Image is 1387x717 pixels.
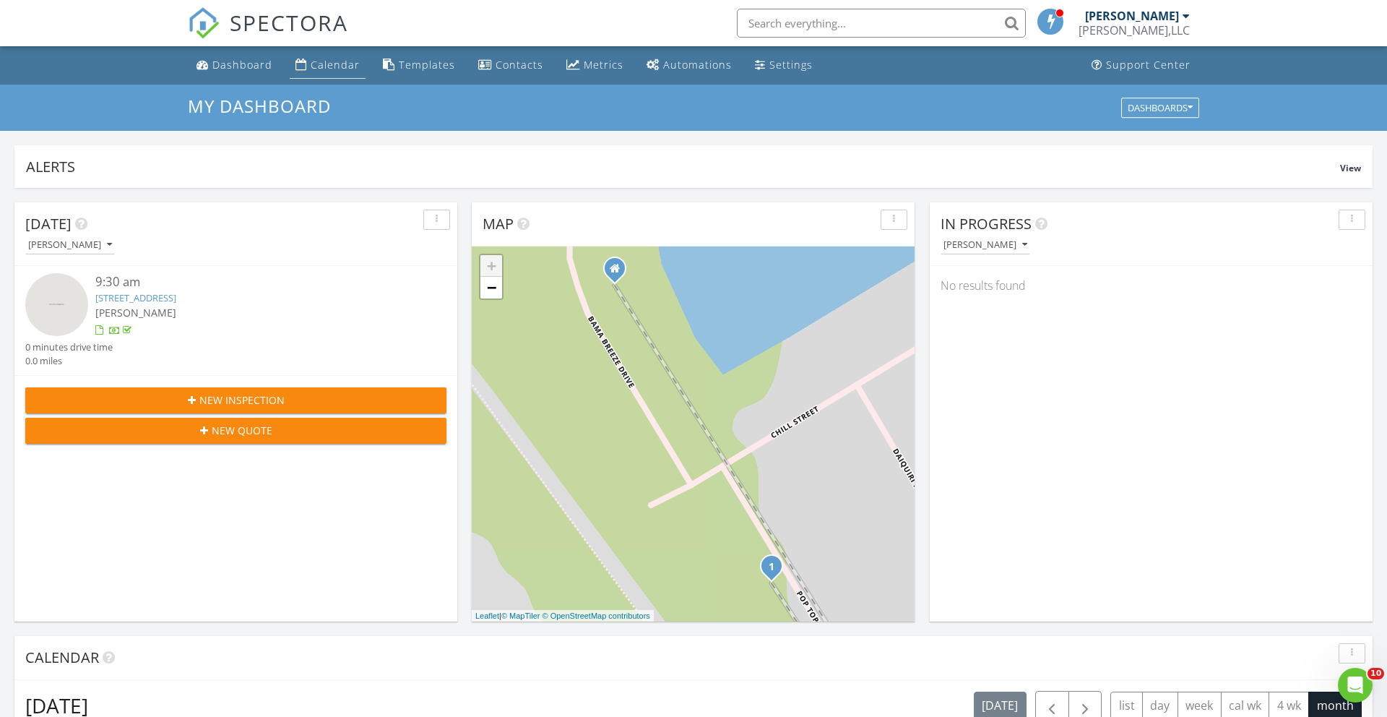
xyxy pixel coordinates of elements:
div: 303 Pop Top Ln, Daytona Beach, FL 32124 [772,566,780,575]
i: 1 [769,562,774,572]
div: | [472,610,654,622]
a: Settings [749,52,818,79]
a: © MapTiler [501,611,540,620]
span: SPECTORA [230,7,348,38]
button: [PERSON_NAME] [25,236,115,255]
a: © OpenStreetMap contributors [543,611,650,620]
a: Templates [377,52,461,79]
div: 0 minutes drive time [25,340,113,354]
button: New Inspection [25,387,446,413]
div: Calendar [311,58,360,72]
div: [PERSON_NAME] [943,240,1027,250]
div: Templates [399,58,455,72]
a: 9:30 am [STREET_ADDRESS] [PERSON_NAME] 0 minutes drive time 0.0 miles [25,273,446,368]
div: Jim Huffman,LLC [1079,23,1190,38]
img: The Best Home Inspection Software - Spectora [188,7,220,39]
span: [PERSON_NAME] [95,306,176,319]
div: No results found [930,266,1373,305]
a: SPECTORA [188,20,348,50]
a: Zoom out [480,277,502,299]
div: Dashboards [1128,103,1193,113]
div: 0.0 miles [25,354,113,368]
div: 836 BAMA BREEZE DR, Daytona Beach FL 32124 [615,268,623,277]
a: Leaflet [475,611,499,620]
span: Map [483,214,514,233]
span: In Progress [941,214,1032,233]
span: New Inspection [199,392,285,408]
a: Automations (Basic) [641,52,738,79]
span: Calendar [25,648,99,667]
button: New Quote [25,418,446,444]
a: Contacts [472,52,549,79]
div: Alerts [26,157,1340,176]
a: Support Center [1086,52,1196,79]
a: Zoom in [480,255,502,277]
span: New Quote [212,423,272,438]
a: Calendar [290,52,366,79]
div: 9:30 am [95,273,411,291]
span: 10 [1367,668,1384,679]
button: [PERSON_NAME] [941,236,1030,255]
div: Support Center [1106,58,1191,72]
span: My Dashboard [188,94,331,118]
div: [PERSON_NAME] [1085,9,1179,23]
div: Dashboard [212,58,272,72]
div: Settings [769,58,813,72]
img: streetview [25,273,88,336]
div: [PERSON_NAME] [28,240,112,250]
span: [DATE] [25,214,72,233]
iframe: Intercom live chat [1338,668,1373,703]
a: Metrics [561,52,629,79]
input: Search everything... [737,9,1026,38]
a: [STREET_ADDRESS] [95,291,176,304]
div: Automations [663,58,732,72]
span: View [1340,162,1361,174]
div: Metrics [584,58,623,72]
div: Contacts [496,58,543,72]
a: Dashboard [191,52,278,79]
button: Dashboards [1121,98,1199,118]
